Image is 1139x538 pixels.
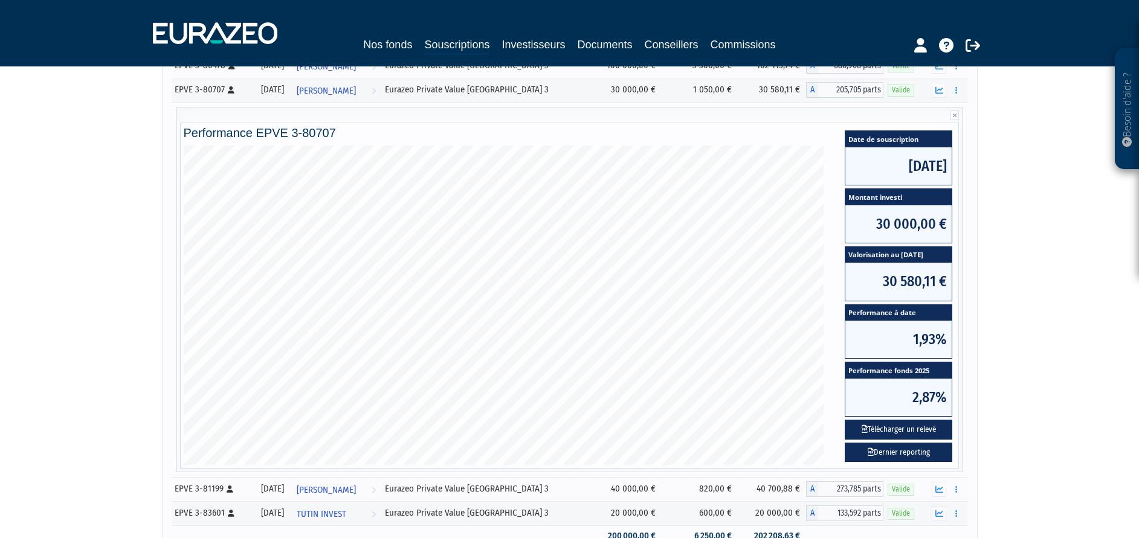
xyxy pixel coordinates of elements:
span: 30 580,11 € [845,263,952,300]
h4: Performance EPVE 3-80707 [184,126,956,139]
span: Performance à date [845,305,952,321]
img: 1732889491-logotype_eurazeo_blanc_rvb.png [153,22,277,44]
p: Besoin d'aide ? [1120,55,1134,164]
span: [DATE] [845,147,952,185]
span: Valide [888,508,914,519]
td: 600,00 € [662,501,738,525]
span: Valide [888,60,914,72]
td: 1 050,00 € [662,78,738,102]
td: 20 000,00 € [590,501,662,525]
span: Date de souscription [845,131,952,147]
span: 30 000,00 € [845,205,952,243]
i: [Français] Personne physique [228,510,234,517]
span: Valide [888,484,914,495]
div: A - Eurazeo Private Value Europe 3 [806,505,883,521]
div: [DATE] [258,507,288,519]
td: 30 580,11 € [738,78,806,102]
div: Eurazeo Private Value [GEOGRAPHIC_DATA] 3 [385,507,586,519]
div: EPVE 3-80707 [175,83,250,96]
span: 1,93% [845,321,952,358]
span: A [806,481,818,497]
i: Voir l'investisseur [372,80,376,102]
span: 205,705 parts [818,82,883,98]
span: 2,87% [845,379,952,416]
a: Dernier reporting [845,443,952,463]
div: [DATE] [258,482,288,495]
i: Voir l'investisseur [372,503,376,525]
a: [PERSON_NAME] [292,477,381,501]
span: Performance fonds 2025 [845,362,952,379]
span: [PERSON_NAME] [297,479,356,501]
i: [Français] Personne physique [228,86,234,94]
i: Voir l'investisseur [372,56,376,78]
span: TUTIN INVEST [297,503,346,525]
a: Conseillers [645,36,699,53]
a: Souscriptions [424,36,489,55]
td: 40 000,00 € [590,477,662,501]
a: Investisseurs [502,36,565,53]
a: Commissions [711,36,776,53]
a: [PERSON_NAME] [292,78,381,102]
div: Eurazeo Private Value [GEOGRAPHIC_DATA] 3 [385,482,586,495]
span: 273,785 parts [818,481,883,497]
span: A [806,505,818,521]
a: Nos fonds [363,36,412,53]
div: A - Eurazeo Private Value Europe 3 [806,481,883,497]
span: Valide [888,85,914,96]
span: [PERSON_NAME] [297,56,356,78]
span: Valorisation au [DATE] [845,247,952,263]
td: 30 000,00 € [590,78,662,102]
i: [Français] Personne physique [227,485,233,493]
div: EPVE 3-83601 [175,507,250,519]
td: 820,00 € [662,477,738,501]
div: [DATE] [258,83,288,96]
i: Voir l'investisseur [372,479,376,501]
span: A [806,82,818,98]
span: Montant investi [845,189,952,205]
td: 40 700,88 € [738,477,806,501]
div: Eurazeo Private Value [GEOGRAPHIC_DATA] 3 [385,83,586,96]
span: 133,592 parts [818,505,883,521]
div: EPVE 3-81199 [175,482,250,495]
a: TUTIN INVEST [292,501,381,525]
td: 20 000,00 € [738,501,806,525]
div: A - Eurazeo Private Value Europe 3 [806,82,883,98]
span: [PERSON_NAME] [297,80,356,102]
a: Documents [578,36,633,53]
button: Télécharger un relevé [845,420,952,440]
